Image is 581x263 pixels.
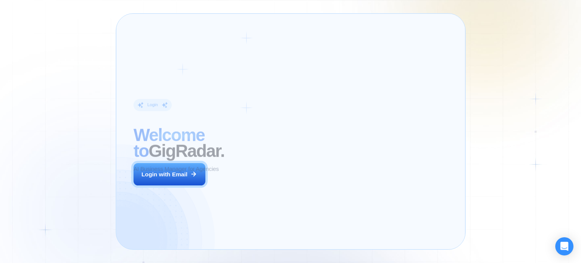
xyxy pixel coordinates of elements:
div: Open Intercom Messenger [555,237,573,255]
span: Welcome to [134,125,205,160]
p: AI Business Manager for Agencies [134,165,219,173]
button: Login with Email [134,163,205,186]
div: Login [147,102,158,108]
div: Login with Email [141,170,188,178]
h2: ‍ GigRadar. [134,127,266,159]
